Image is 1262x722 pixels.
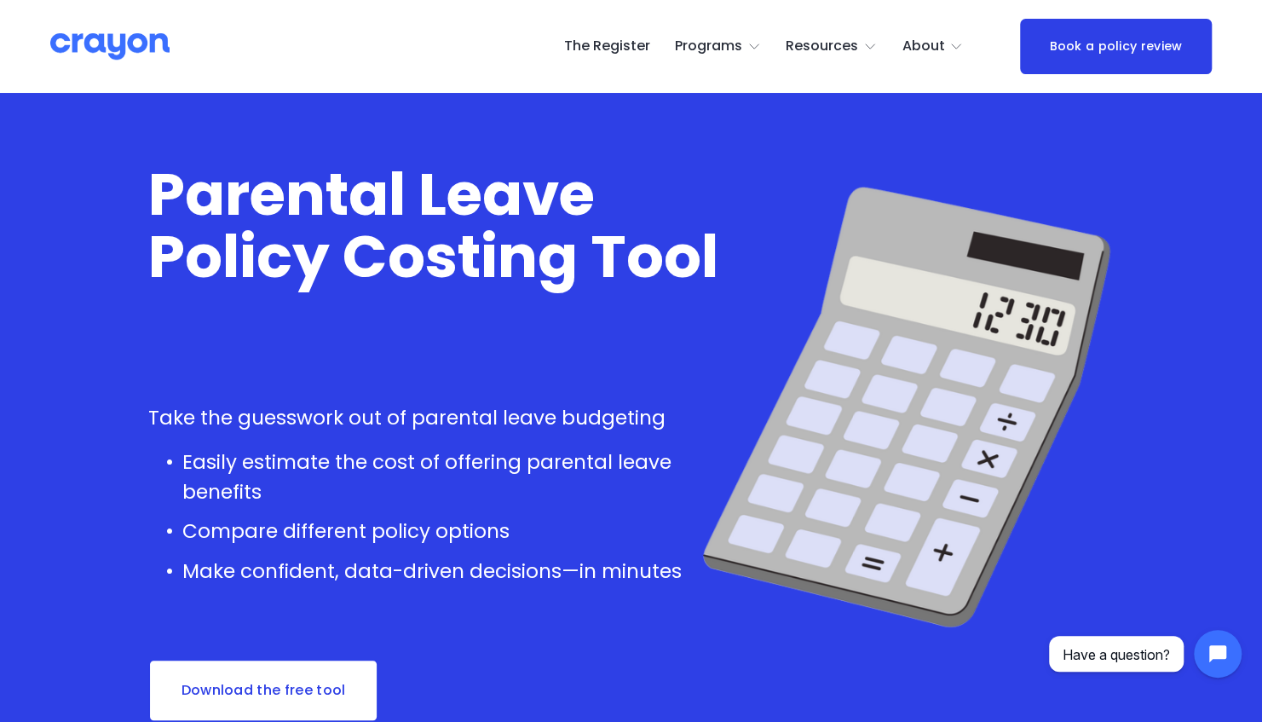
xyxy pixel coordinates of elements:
span: About [902,34,944,59]
p: Compare different policy options [182,517,724,546]
p: Easily estimate the cost of offering parental leave benefits [182,448,724,506]
a: Download the free tool [148,659,379,722]
span: Programs [675,34,742,59]
p: Make confident, data-driven decisions—in minutes [182,557,724,586]
img: Crayon [50,32,170,61]
a: folder dropdown [675,33,761,61]
a: folder dropdown [902,33,963,61]
span: Resources [786,34,858,59]
a: Book a policy review [1020,19,1212,74]
a: folder dropdown [786,33,877,61]
p: Take the guesswork out of parental leave budgeting [148,403,724,433]
a: The Register [563,33,649,61]
h1: Parental Leave Policy Costing Tool [148,163,724,287]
